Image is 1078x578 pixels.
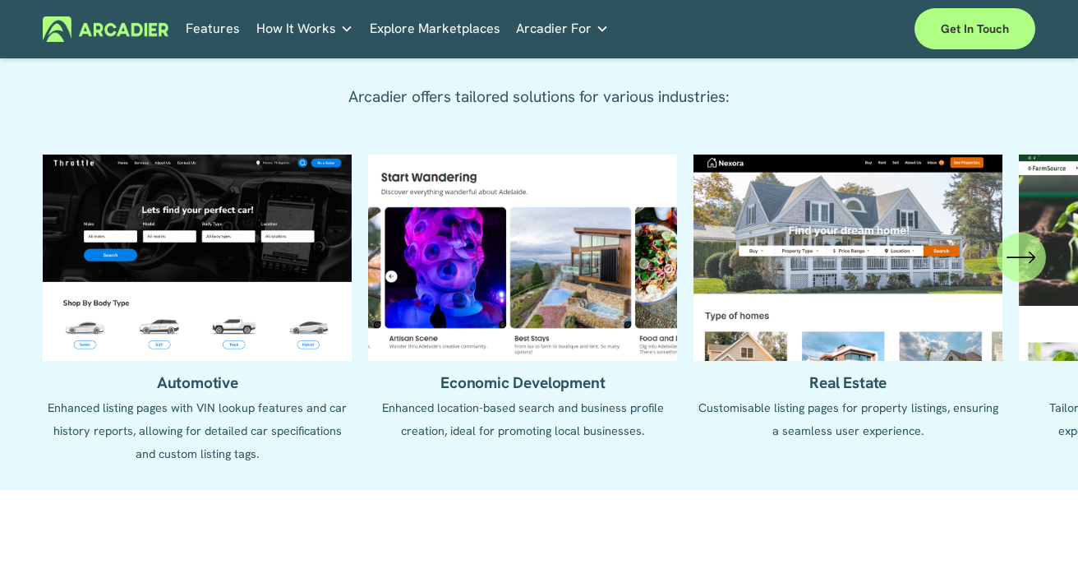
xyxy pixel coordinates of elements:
span: Arcadier offers tailored solutions for various industries: [348,86,730,107]
span: Arcadier For [516,17,592,40]
img: Arcadier [43,16,168,42]
button: Next [997,233,1046,282]
a: Explore Marketplaces [370,16,500,42]
h2: Industry-Specific Solutions [342,26,736,59]
a: folder dropdown [516,16,609,42]
a: folder dropdown [256,16,353,42]
a: Get in touch [914,8,1035,49]
a: Features [186,16,240,42]
iframe: Chat Widget [996,499,1078,578]
span: How It Works [256,17,336,40]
